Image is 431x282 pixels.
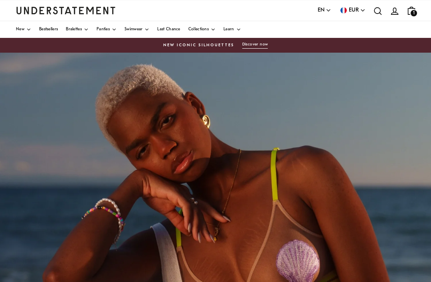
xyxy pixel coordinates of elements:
span: Panties [97,28,110,32]
a: Bestsellers [39,21,58,38]
a: Panties [97,21,117,38]
a: Last Chance [157,21,180,38]
span: Collections [188,28,209,32]
span: Bralettes [66,28,82,32]
span: Swimwear [125,28,142,32]
button: EUR [339,6,366,15]
a: 1 [403,2,420,19]
a: New [16,21,31,38]
span: New [16,28,24,32]
span: Last Chance [157,28,180,32]
button: Discover now [242,42,268,49]
a: Bralettes [66,21,89,38]
a: Learn [223,21,241,38]
a: Collections [188,21,215,38]
span: Bestsellers [39,28,58,32]
a: New Iconic SilhouettesDiscover now [16,42,415,49]
span: 1 [411,10,417,16]
button: EN [318,6,331,15]
span: New Iconic Silhouettes [163,42,234,49]
span: EUR [349,6,359,15]
a: Understatement Homepage [16,7,116,14]
span: EN [318,6,324,15]
span: Learn [223,28,234,32]
a: Swimwear [125,21,149,38]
